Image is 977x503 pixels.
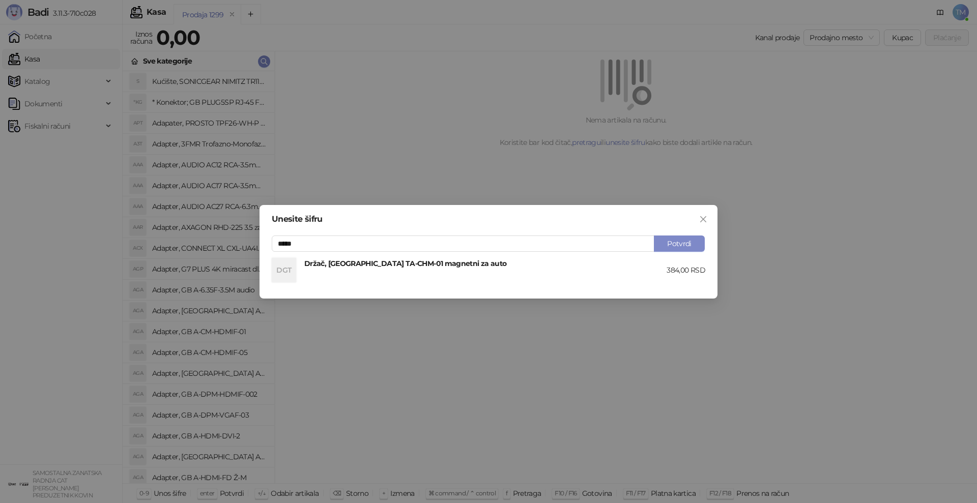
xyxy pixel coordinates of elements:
button: Potvrdi [654,235,705,252]
span: Zatvori [695,215,711,223]
h4: Držač, [GEOGRAPHIC_DATA] TA-CHM-01 magnetni za auto [304,258,667,269]
div: Unesite šifru [272,215,705,223]
div: DGT [272,258,296,282]
span: close [699,215,707,223]
div: 384,00 RSD [667,264,705,276]
button: Close [695,211,711,227]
